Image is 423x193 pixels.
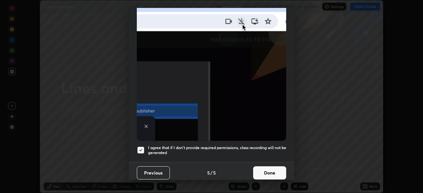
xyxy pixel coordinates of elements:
[137,166,170,179] button: Previous
[207,169,210,176] h4: 5
[213,169,216,176] h4: 5
[253,166,286,179] button: Done
[211,169,212,176] h4: /
[148,145,286,155] h5: I agree that if I don't provide required permissions, class recording will not be generated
